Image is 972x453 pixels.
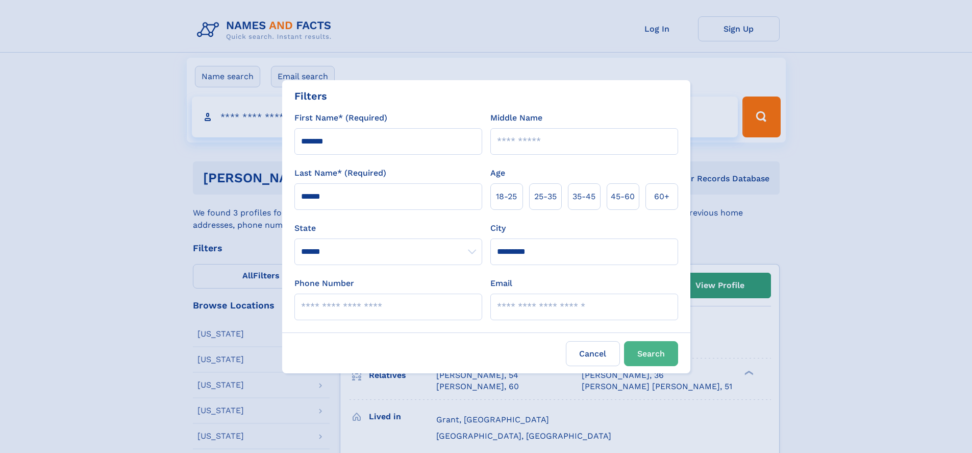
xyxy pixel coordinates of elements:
label: Email [490,277,512,290]
label: State [294,222,482,234]
label: Last Name* (Required) [294,167,386,179]
div: Filters [294,88,327,104]
span: 25‑35 [534,190,557,203]
span: 60+ [654,190,669,203]
label: First Name* (Required) [294,112,387,124]
span: 45‑60 [611,190,635,203]
span: 35‑45 [572,190,595,203]
span: 18‑25 [496,190,517,203]
label: City [490,222,506,234]
label: Cancel [566,341,620,366]
label: Phone Number [294,277,354,290]
label: Age [490,167,505,179]
button: Search [624,341,678,366]
label: Middle Name [490,112,542,124]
